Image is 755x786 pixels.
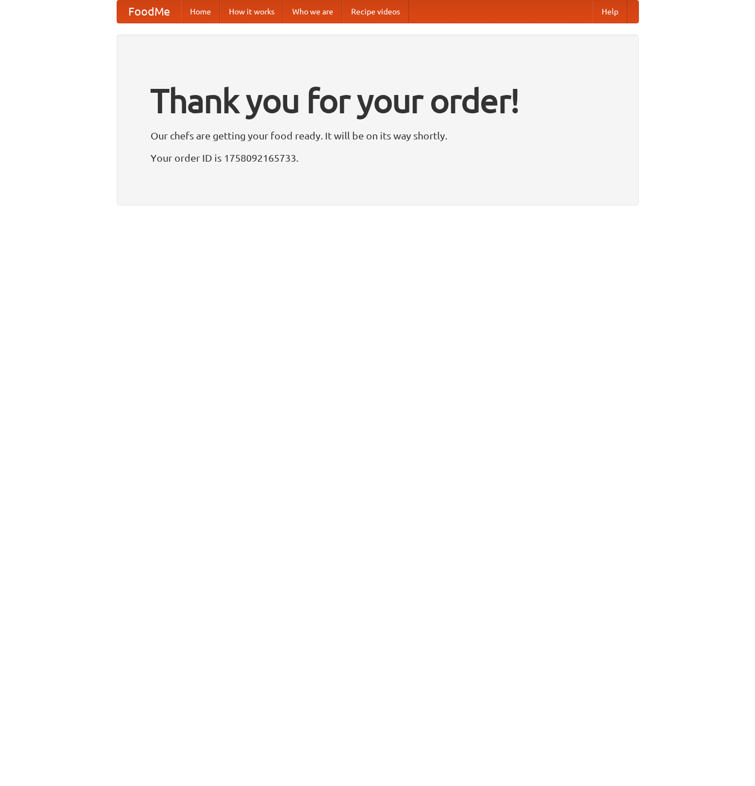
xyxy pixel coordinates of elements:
a: FoodMe [117,1,181,23]
h1: Thank you for your order! [151,74,605,127]
a: Recipe videos [342,1,409,23]
a: Home [181,1,220,23]
p: Our chefs are getting your food ready. It will be on its way shortly. [151,127,605,144]
a: Who we are [283,1,342,23]
p: Your order ID is 1758092165733. [151,149,605,166]
a: How it works [220,1,283,23]
a: Help [593,1,627,23]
